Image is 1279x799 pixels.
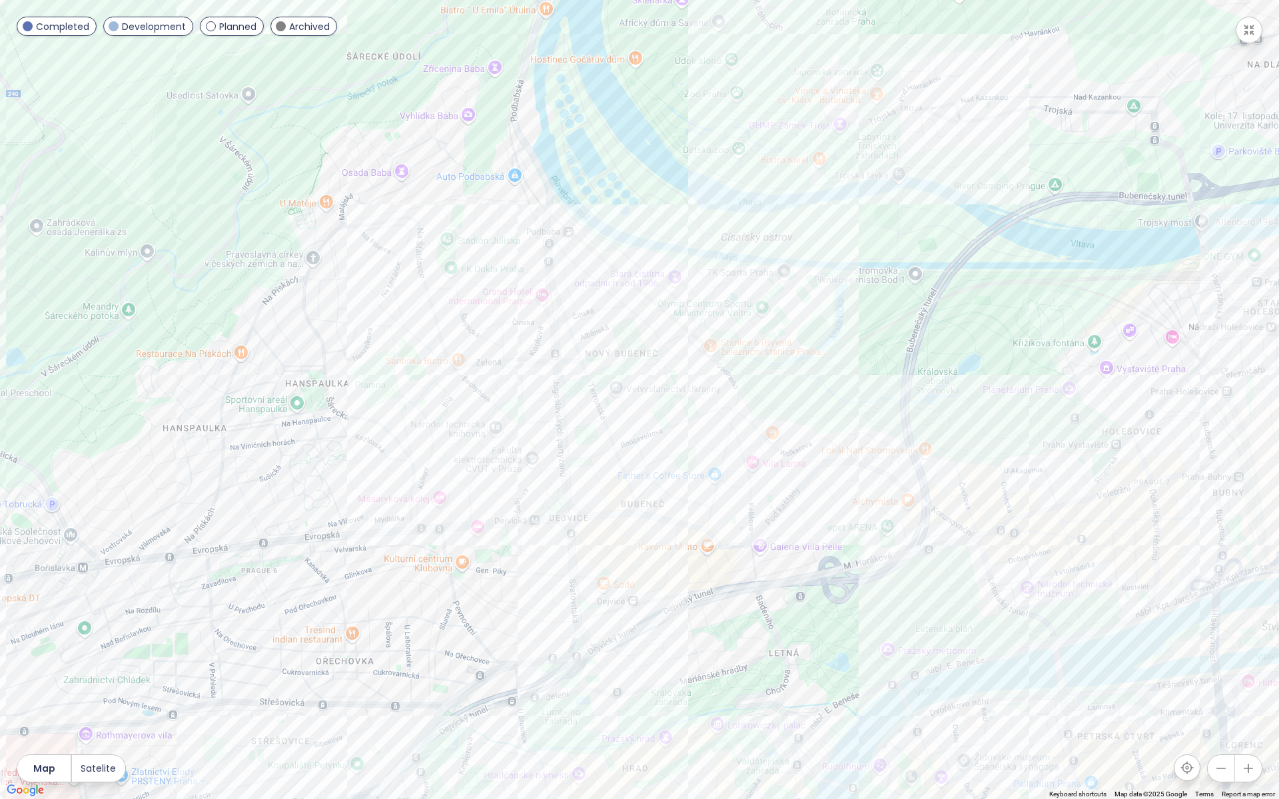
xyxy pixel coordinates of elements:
span: Planned [219,19,256,34]
a: Terms [1195,790,1214,798]
span: Completed [36,19,89,34]
span: Development [122,19,186,34]
a: Open this area in Google Maps (opens a new window) [3,782,47,799]
span: Satelite [81,761,116,776]
button: Satelite [72,755,125,782]
span: Map data ©2025 Google [1114,790,1187,798]
img: Google [3,782,47,799]
button: Keyboard shortcuts [1049,790,1106,799]
span: Archived [289,19,330,34]
button: Map [17,755,71,782]
span: Map [33,761,55,776]
a: Report a map error [1222,790,1275,798]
